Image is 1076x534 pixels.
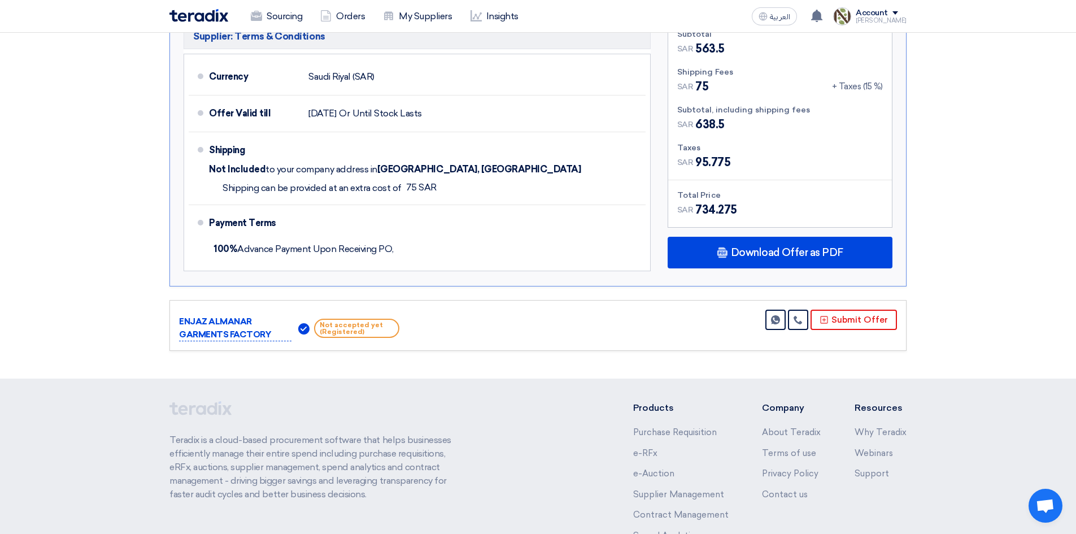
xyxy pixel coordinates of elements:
[633,448,657,458] a: e-RFx
[762,448,816,458] a: Terms of use
[633,427,717,437] a: Purchase Requisition
[695,40,725,57] span: 563.5
[855,401,907,415] li: Resources
[677,104,883,116] div: Subtotal, including shipping fees
[770,13,790,21] span: العربية
[308,66,374,88] div: Saudi Riyal (SAR)
[214,244,237,254] strong: 100%
[209,210,632,237] div: Payment Terms
[811,310,897,330] button: Submit Offer
[339,108,350,119] span: Or
[633,468,674,479] a: e-Auction
[832,80,883,93] div: + Taxes (15 %)
[855,468,889,479] a: Support
[677,28,883,40] div: Subtotal
[311,4,374,29] a: Orders
[461,4,528,29] a: Insights
[209,63,299,90] div: Currency
[677,157,694,168] span: SAR
[298,323,310,335] img: Verified Account
[184,23,651,49] h5: Supplier: Terms & Conditions
[169,9,228,22] img: Teradix logo
[855,448,893,458] a: Webinars
[856,18,907,24] div: [PERSON_NAME]
[677,81,694,93] span: SAR
[677,66,883,78] div: Shipping Fees
[377,164,581,175] span: [GEOGRAPHIC_DATA], [GEOGRAPHIC_DATA]
[856,8,888,18] div: Account
[677,204,694,216] span: SAR
[677,43,694,55] span: SAR
[633,489,724,500] a: Supplier Management
[209,100,299,127] div: Offer Valid till
[308,108,336,119] span: [DATE]
[762,468,818,479] a: Privacy Policy
[677,142,883,154] div: Taxes
[677,189,883,201] div: Total Price
[214,244,394,254] span: Advance Payment Upon Receiving PO,
[1029,489,1062,523] div: Open chat
[752,7,797,25] button: العربية
[695,201,737,218] span: 734.275
[352,108,422,119] span: Until Stock Lasts
[406,182,437,193] span: 75 SAR
[677,119,694,131] span: SAR
[633,510,729,520] a: Contract Management
[223,183,402,194] span: Shipping can be provided at an extra cost of
[833,7,851,25] img: Screenshot___1756930143446.png
[762,427,821,437] a: About Teradix
[633,401,729,415] li: Products
[762,489,808,500] a: Contact us
[265,164,377,175] span: to your company address in
[762,401,821,415] li: Company
[855,427,907,437] a: Why Teradix
[314,319,399,338] span: Not accepted yet (Registered)
[374,4,461,29] a: My Suppliers
[695,78,708,95] span: 75
[169,433,464,501] p: Teradix is a cloud-based procurement software that helps businesses efficiently manage their enti...
[695,116,725,133] span: 638.5
[179,315,291,341] p: ENJAZ ALMANAR GARMENTS FACTORY
[695,154,730,171] span: 95.775
[209,137,299,164] div: Shipping
[731,248,843,258] span: Download Offer as PDF
[242,4,311,29] a: Sourcing
[209,164,265,175] span: Not Included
